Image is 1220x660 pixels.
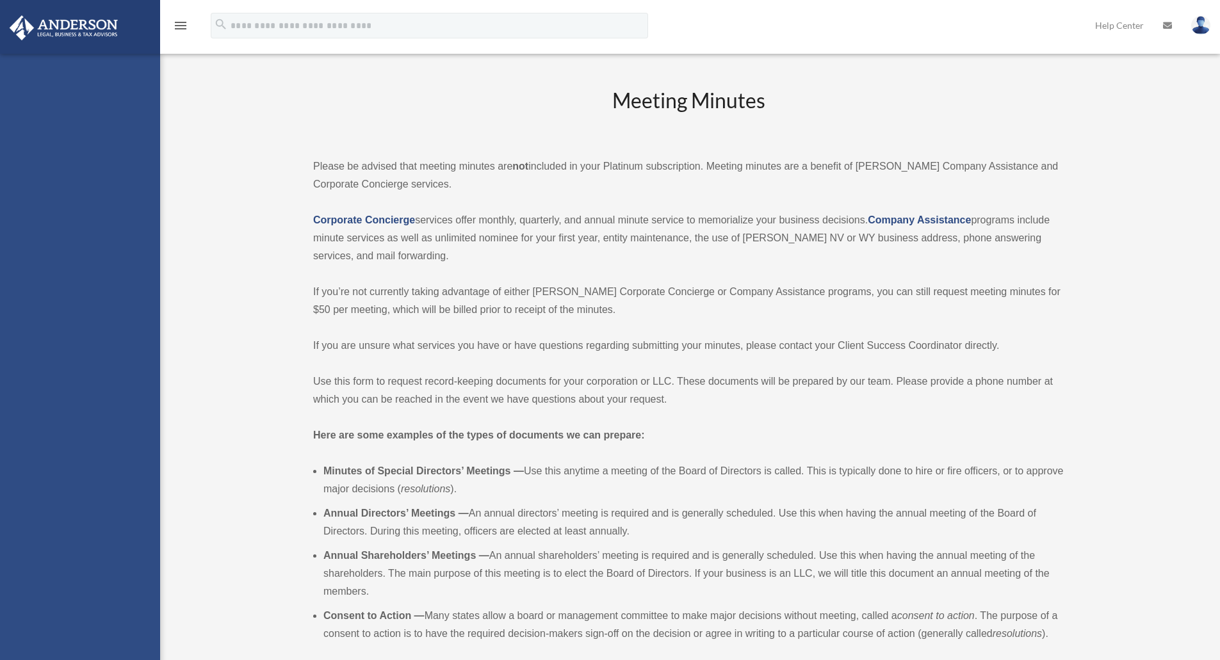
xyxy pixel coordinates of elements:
[313,157,1064,193] p: Please be advised that meeting minutes are included in your Platinum subscription. Meeting minute...
[947,610,975,621] em: action
[401,483,450,494] em: resolutions
[323,504,1064,540] li: An annual directors’ meeting is required and is generally scheduled. Use this when having the ann...
[323,508,469,519] b: Annual Directors’ Meetings —
[313,283,1064,319] p: If you’re not currently taking advantage of either [PERSON_NAME] Corporate Concierge or Company A...
[313,214,415,225] a: Corporate Concierge
[323,607,1064,643] li: Many states allow a board or management committee to make major decisions without meeting, called...
[313,211,1064,265] p: services offer monthly, quarterly, and annual minute service to memorialize your business decisio...
[6,15,122,40] img: Anderson Advisors Platinum Portal
[313,373,1064,408] p: Use this form to request record-keeping documents for your corporation or LLC. These documents wi...
[323,610,425,621] b: Consent to Action —
[323,550,489,561] b: Annual Shareholders’ Meetings —
[323,547,1064,600] li: An annual shareholders’ meeting is required and is generally scheduled. Use this when having the ...
[173,22,188,33] a: menu
[173,18,188,33] i: menu
[313,430,645,440] strong: Here are some examples of the types of documents we can prepare:
[323,462,1064,498] li: Use this anytime a meeting of the Board of Directors is called. This is typically done to hire or...
[214,17,228,31] i: search
[313,86,1064,140] h2: Meeting Minutes
[1191,16,1210,35] img: User Pic
[897,610,945,621] em: consent to
[993,628,1042,639] em: resolutions
[868,214,971,225] a: Company Assistance
[512,161,528,172] strong: not
[323,465,524,476] b: Minutes of Special Directors’ Meetings —
[313,337,1064,355] p: If you are unsure what services you have or have questions regarding submitting your minutes, ple...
